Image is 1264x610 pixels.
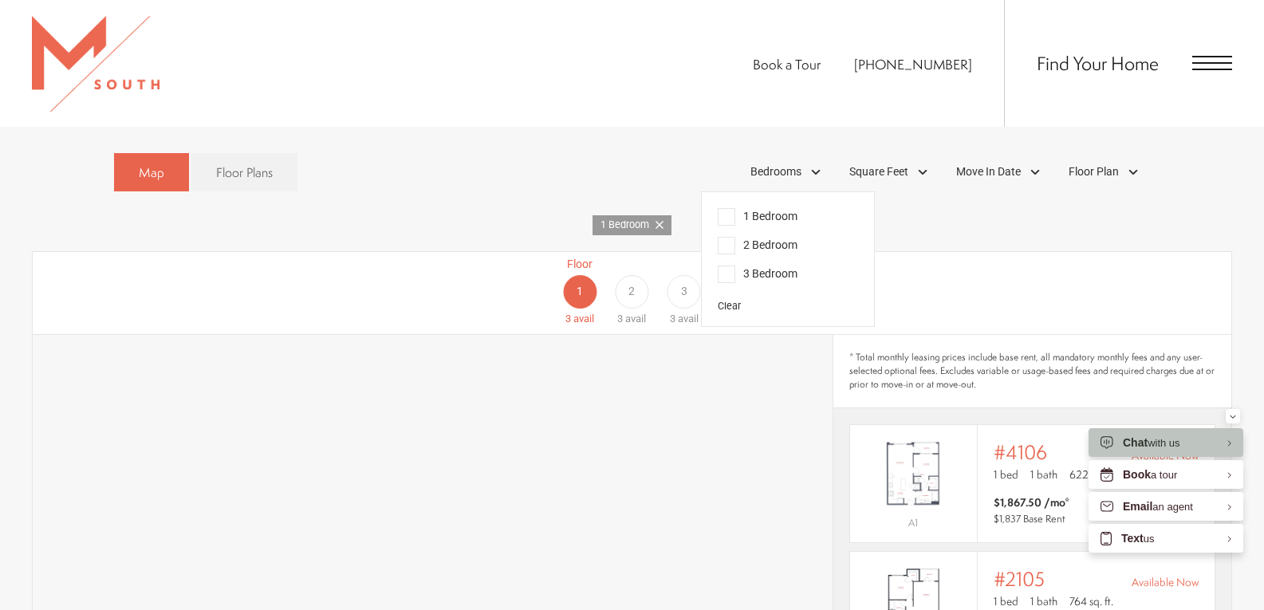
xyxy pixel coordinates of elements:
[994,593,1018,609] span: 1 bed
[849,351,1215,391] span: * Total monthly leasing prices include base rent, all mandatory monthly fees and any user-selecte...
[678,313,699,325] span: avail
[658,256,710,327] a: Floor 3
[994,494,1069,510] span: $1,867.50 /mo*
[681,283,687,300] span: 3
[1132,574,1199,590] span: Available Now
[849,163,908,180] span: Square Feet
[625,313,646,325] span: avail
[1030,466,1057,482] span: 1 bath
[1069,163,1119,180] span: Floor Plan
[593,215,671,235] a: 1 Bedroom
[956,163,1021,180] span: Move In Date
[994,466,1018,482] span: 1 bed
[849,424,1215,543] a: View #4106
[718,237,797,254] span: 2 Bedroom
[854,55,972,73] span: [PHONE_NUMBER]
[1069,466,1115,482] span: 622 sq. ft.
[628,283,635,300] span: 2
[750,163,801,180] span: Bedrooms
[854,55,972,73] a: Call Us at 813-570-8014
[32,16,159,112] img: MSouth
[139,163,164,182] span: Map
[1037,50,1159,76] a: Find Your Home
[753,55,821,73] a: Book a Tour
[718,266,797,283] span: 3 Bedroom
[670,313,675,325] span: 3
[718,299,741,314] button: Clear
[718,208,797,226] span: 1 Bedroom
[994,441,1047,463] span: #4106
[1030,593,1057,609] span: 1 bath
[617,313,623,325] span: 3
[994,512,1065,525] span: $1,837 Base Rent
[1192,56,1232,70] button: Open Menu
[600,218,656,233] span: 1 Bedroom
[1069,593,1113,609] span: 764 sq. ft.
[606,256,658,327] a: Floor 2
[216,163,273,182] span: Floor Plans
[908,516,918,529] span: A1
[994,568,1045,590] span: #2105
[850,434,977,514] img: #4106 - 1 bedroom floor plan layout with 1 bathroom and 622 square feet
